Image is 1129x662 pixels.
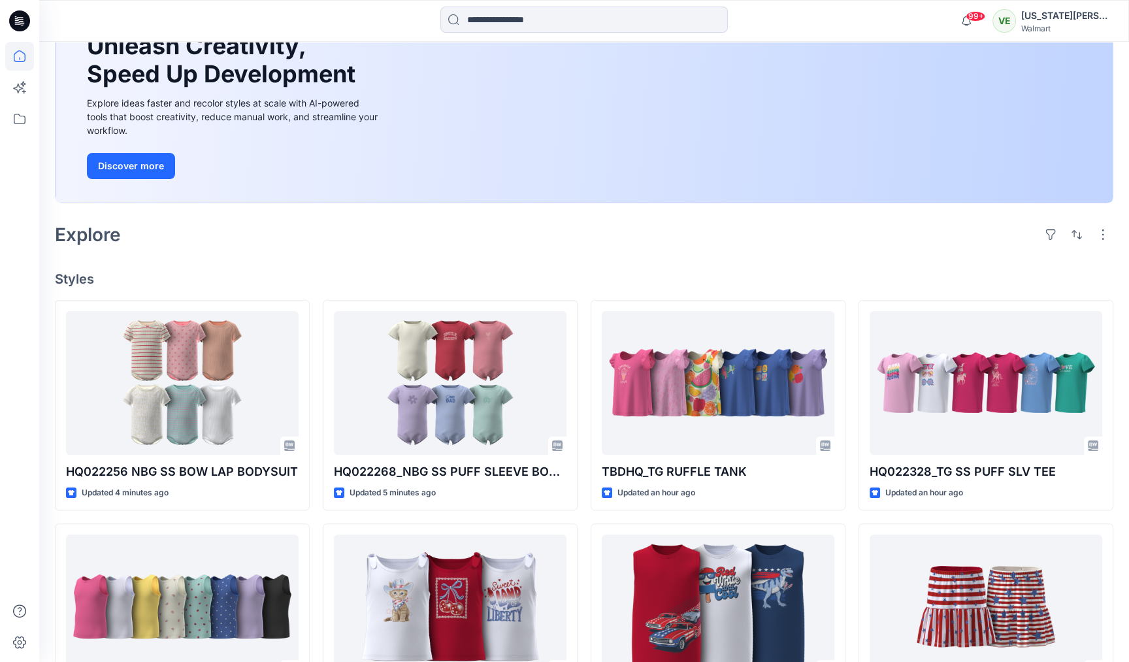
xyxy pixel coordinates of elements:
p: Updated an hour ago [617,486,695,500]
div: VE [992,9,1016,33]
p: Updated 4 minutes ago [82,486,169,500]
h1: Unleash Creativity, Speed Up Development [87,32,361,88]
button: Discover more [87,153,175,179]
p: HQ022268_NBG SS PUFF SLEEVE BODYSUIT [334,463,566,481]
h4: Styles [55,271,1113,287]
a: Discover more [87,153,381,179]
p: Updated an hour ago [885,486,963,500]
p: TBDHQ_TG RUFFLE TANK [602,463,834,481]
div: Walmart [1021,24,1113,33]
div: Explore ideas faster and recolor styles at scale with AI-powered tools that boost creativity, red... [87,96,381,137]
a: HQ022256 NBG SS BOW LAP BODYSUIT [66,311,299,455]
h2: Explore [55,224,121,245]
p: HQ022256 NBG SS BOW LAP BODYSUIT [66,463,299,481]
a: HQ022268_NBG SS PUFF SLEEVE BODYSUIT [334,311,566,455]
span: 99+ [966,11,985,22]
a: TBDHQ_TG RUFFLE TANK [602,311,834,455]
p: HQ022328_TG SS PUFF SLV TEE [870,463,1102,481]
p: Updated 5 minutes ago [350,486,436,500]
a: HQ022328_TG SS PUFF SLV TEE [870,311,1102,455]
div: [US_STATE][PERSON_NAME] [1021,8,1113,24]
